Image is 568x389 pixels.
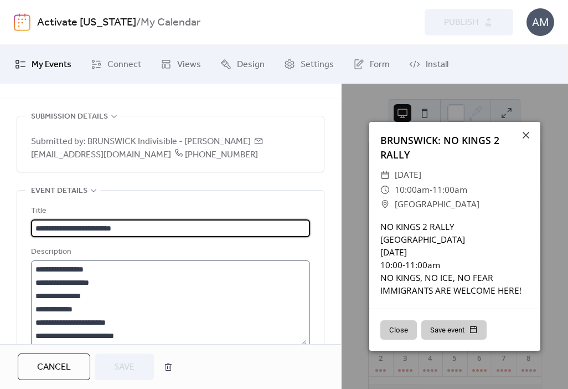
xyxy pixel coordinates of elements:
a: Activate [US_STATE] [37,12,136,33]
span: Views [177,58,201,71]
img: logo [14,13,30,31]
span: Settings [301,58,334,71]
a: Connect [82,49,149,79]
div: NO KINGS 2 RALLY [GEOGRAPHIC_DATA] [DATE] 10:00-11:00am NO KINGS, NO ICE, NO FEAR IMMIGRANTS ARE ... [369,221,540,298]
span: Install [426,58,448,71]
span: [PHONE_NUMBER] [171,146,258,163]
div: BRUNSWICK: NO KINGS 2 RALLY [369,133,540,162]
button: Cancel [18,354,90,380]
div: Description [31,245,308,259]
span: 10:00am [395,184,430,196]
span: Form [370,58,390,71]
a: Views [152,49,209,79]
b: My Calendar [141,12,200,33]
a: Form [345,49,398,79]
button: Close [380,320,417,340]
a: Design [212,49,273,79]
a: Install [401,49,457,79]
div: ​ [380,183,390,197]
div: Title [31,204,308,218]
span: Cancel [37,361,71,374]
span: Submission details [31,110,108,124]
span: Submitted by: BRUNSWICK Indivisible - [PERSON_NAME] [EMAIL_ADDRESS][DOMAIN_NAME] [31,135,310,162]
span: 11:00am [432,184,467,196]
button: Save event [421,320,487,340]
div: AM [526,8,554,36]
span: Connect [107,58,141,71]
span: Event details [31,185,87,198]
div: ​ [380,197,390,212]
a: Settings [276,49,342,79]
b: / [136,12,141,33]
span: Design [237,58,265,71]
a: My Events [7,49,80,79]
span: - [430,184,432,196]
span: [GEOGRAPHIC_DATA] [395,197,479,212]
div: ​ [380,168,390,182]
span: My Events [32,58,71,71]
span: [DATE] [395,168,421,182]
